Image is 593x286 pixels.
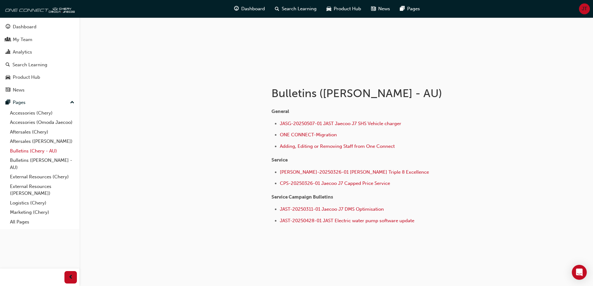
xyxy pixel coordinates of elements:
[241,5,265,12] span: Dashboard
[395,2,425,15] a: pages-iconPages
[7,137,77,146] a: Aftersales ([PERSON_NAME])
[2,97,77,108] button: Pages
[366,2,395,15] a: news-iconNews
[13,49,32,56] div: Analytics
[270,2,322,15] a: search-iconSearch Learning
[327,5,331,13] span: car-icon
[282,5,317,12] span: Search Learning
[407,5,420,12] span: Pages
[371,5,376,13] span: news-icon
[582,5,587,12] span: JT
[271,109,289,114] span: General
[12,61,47,68] div: Search Learning
[6,37,10,43] span: people-icon
[7,217,77,227] a: All Pages
[7,198,77,208] a: Logistics (Chery)
[6,62,10,68] span: search-icon
[68,274,73,281] span: prev-icon
[334,5,361,12] span: Product Hub
[2,72,77,83] a: Product Hub
[271,194,333,200] span: Service Campaign Bulletins
[400,5,405,13] span: pages-icon
[572,265,587,280] div: Open Intercom Messenger
[280,121,401,126] a: JASG-20250507-01 JAST Jaecoo J7 SHS Vehicle charger
[280,206,384,212] a: JAST-20250311-01 Jaecoo J7 DMS Optimisation
[229,2,270,15] a: guage-iconDashboard
[280,143,395,149] a: Adding, Editing or Removing Staff from One Connect
[2,46,77,58] a: Analytics
[3,2,75,15] img: oneconnect
[275,5,279,13] span: search-icon
[6,87,10,93] span: news-icon
[280,218,414,223] a: JAST-20250428-01 JAST Electric water pump software update
[7,146,77,156] a: Bulletins (Chery - AU)
[280,181,390,186] a: CPS-20250326-01 Jaecoo J7 Capped Price Service
[13,36,32,43] div: My Team
[7,108,77,118] a: Accessories (Chery)
[579,3,590,14] button: JT
[13,99,26,106] div: Pages
[271,157,288,163] span: Service
[280,132,337,138] a: ONE CONNECT-Migration
[7,118,77,127] a: Accessories (Omoda Jaecoo)
[2,84,77,96] a: News
[2,34,77,45] a: My Team
[6,75,10,80] span: car-icon
[6,100,10,105] span: pages-icon
[6,49,10,55] span: chart-icon
[234,5,239,13] span: guage-icon
[13,87,25,94] div: News
[7,182,77,198] a: External Resources ([PERSON_NAME])
[6,24,10,30] span: guage-icon
[7,127,77,137] a: Aftersales (Chery)
[7,208,77,217] a: Marketing (Chery)
[7,156,77,172] a: Bulletins ([PERSON_NAME] - AU)
[322,2,366,15] a: car-iconProduct Hub
[378,5,390,12] span: News
[7,172,77,182] a: External Resources (Chery)
[2,59,77,71] a: Search Learning
[13,74,40,81] div: Product Hub
[2,20,77,97] button: DashboardMy TeamAnalyticsSearch LearningProduct HubNews
[271,87,476,100] h1: Bulletins ([PERSON_NAME] - AU)
[70,99,74,107] span: up-icon
[280,169,429,175] a: [PERSON_NAME]-20250326-01 [PERSON_NAME] Triple 8 Excellence
[2,21,77,33] a: Dashboard
[13,23,36,30] div: Dashboard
